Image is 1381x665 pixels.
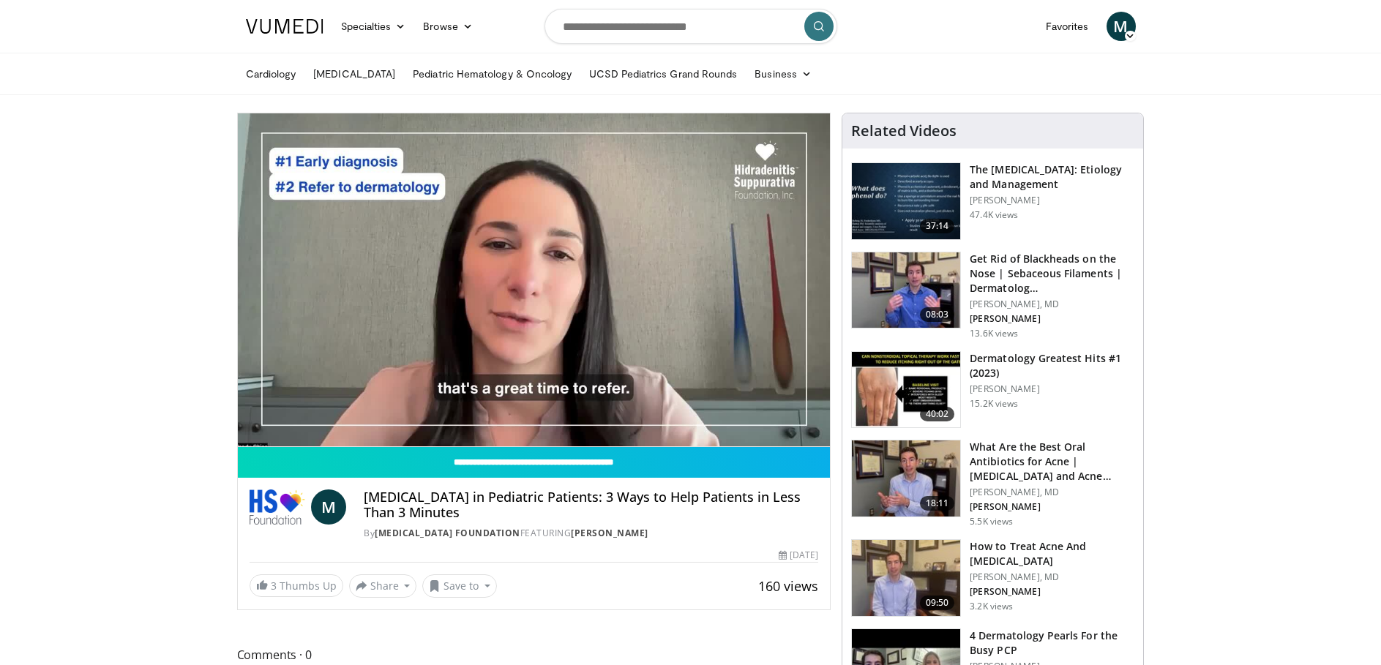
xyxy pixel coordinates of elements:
button: Share [349,574,417,598]
a: 18:11 What Are the Best Oral Antibiotics for Acne | [MEDICAL_DATA] and Acne… [PERSON_NAME], MD [P... [851,440,1134,527]
a: 40:02 Dermatology Greatest Hits #1 (2023) [PERSON_NAME] 15.2K views [851,351,1134,429]
p: [PERSON_NAME] [970,313,1134,325]
img: VuMedi Logo [246,19,323,34]
span: 09:50 [920,596,955,610]
span: 08:03 [920,307,955,322]
a: [MEDICAL_DATA] [304,59,404,89]
a: Favorites [1037,12,1098,41]
p: [PERSON_NAME], MD [970,486,1134,498]
span: 3 [271,579,277,593]
span: 18:11 [920,496,955,511]
img: 167f4955-2110-4677-a6aa-4d4647c2ca19.150x105_q85_crop-smart_upscale.jpg [852,352,960,428]
p: [PERSON_NAME], MD [970,571,1134,583]
a: Business [746,59,820,89]
a: Cardiology [237,59,305,89]
p: 5.5K views [970,516,1013,527]
span: 37:14 [920,219,955,233]
a: M [1107,12,1136,41]
p: [PERSON_NAME], MD [970,298,1134,310]
p: [PERSON_NAME] [970,586,1134,598]
span: Comments 0 [237,645,831,664]
a: 09:50 How to Treat Acne And [MEDICAL_DATA] [PERSON_NAME], MD [PERSON_NAME] 3.2K views [851,539,1134,617]
img: 54dc8b42-62c8-44d6-bda4-e2b4e6a7c56d.150x105_q85_crop-smart_upscale.jpg [852,252,960,328]
h3: Dermatology Greatest Hits #1 (2023) [970,351,1134,380]
h3: How to Treat Acne And [MEDICAL_DATA] [970,539,1134,568]
video-js: Video Player [238,113,831,447]
a: Specialties [332,12,415,41]
span: 160 views [758,577,818,595]
a: Pediatric Hematology & Oncology [404,59,580,89]
img: cd394936-f734-46a2-a1c5-7eff6e6d7a1f.150x105_q85_crop-smart_upscale.jpg [852,440,960,516]
h3: What Are the Best Oral Antibiotics for Acne | [MEDICAL_DATA] and Acne… [970,440,1134,484]
img: a3cafd6f-40a9-4bb9-837d-a5e4af0c332c.150x105_q85_crop-smart_upscale.jpg [852,540,960,616]
a: [MEDICAL_DATA] Foundation [375,527,520,539]
a: M [311,489,346,525]
h4: [MEDICAL_DATA] in Pediatric Patients: 3 Ways to Help Patients in Less Than 3 Minutes [364,489,818,521]
p: [PERSON_NAME] [970,195,1134,206]
h4: Related Videos [851,122,957,140]
img: c5af237d-e68a-4dd3-8521-77b3daf9ece4.150x105_q85_crop-smart_upscale.jpg [852,163,960,239]
p: 47.4K views [970,209,1018,221]
a: 3 Thumbs Up [250,574,343,597]
input: Search topics, interventions [544,9,837,44]
a: 37:14 The [MEDICAL_DATA]: Etiology and Management [PERSON_NAME] 47.4K views [851,162,1134,240]
img: Hidradenitis Suppurativa Foundation [250,489,306,525]
div: [DATE] [779,549,818,562]
p: 15.2K views [970,398,1018,410]
p: 13.6K views [970,328,1018,339]
a: Browse [414,12,482,41]
span: 40:02 [920,407,955,421]
p: [PERSON_NAME] [970,383,1134,395]
h3: The [MEDICAL_DATA]: Etiology and Management [970,162,1134,192]
p: [PERSON_NAME] [970,501,1134,513]
h3: Get Rid of Blackheads on the Nose | Sebaceous Filaments | Dermatolog… [970,252,1134,296]
a: 08:03 Get Rid of Blackheads on the Nose | Sebaceous Filaments | Dermatolog… [PERSON_NAME], MD [PE... [851,252,1134,339]
a: [PERSON_NAME] [571,527,648,539]
div: By FEATURING [364,527,818,540]
button: Save to [422,574,497,598]
h3: 4 Dermatology Pearls For the Busy PCP [970,628,1134,658]
a: UCSD Pediatrics Grand Rounds [580,59,746,89]
p: 3.2K views [970,601,1013,612]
